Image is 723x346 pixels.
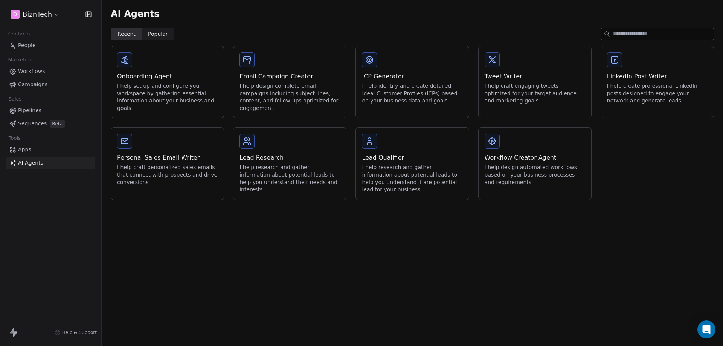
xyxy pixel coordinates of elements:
div: I help research and gather information about potential leads to help you understand their needs a... [239,164,340,193]
span: Tools [5,133,24,144]
div: Onboarding Agent [117,72,218,81]
span: BiznTech [23,9,52,19]
a: Pipelines [6,104,95,117]
div: I help craft engaging tweets optimized for your target audience and marketing goals [485,82,585,105]
div: ICP Generator [362,72,462,81]
span: Popular [148,30,168,38]
button: DBiznTech [9,8,61,21]
a: AI Agents [6,157,95,169]
span: Workflows [18,67,45,75]
div: I help research and gather information about potential leads to help you understand if are potent... [362,164,462,193]
span: AI Agents [18,159,43,167]
div: I help identify and create detailed Ideal Customer Profiles (ICPs) based on your business data an... [362,82,462,105]
span: Pipelines [18,107,41,114]
div: Open Intercom Messenger [697,320,715,338]
div: I help design complete email campaigns including subject lines, content, and follow-ups optimized... [239,82,340,112]
div: I help craft personalized sales emails that connect with prospects and drive conversions [117,164,218,186]
span: Marketing [5,54,36,66]
div: I help design automated workflows based on your business processes and requirements [485,164,585,186]
span: AI Agents [111,8,159,20]
a: Help & Support [55,329,97,335]
div: Email Campaign Creator [239,72,340,81]
div: I help set up and configure your workspace by gathering essential information about your business... [117,82,218,112]
a: People [6,39,95,52]
span: Sales [5,93,25,105]
div: Tweet Writer [485,72,585,81]
a: Campaigns [6,78,95,91]
div: Lead Qualifier [362,153,462,162]
span: Sequences [18,120,47,128]
span: D [13,11,17,18]
span: Apps [18,146,31,154]
span: Beta [50,120,65,128]
span: People [18,41,36,49]
div: LinkedIn Post Writer [607,72,708,81]
div: Lead Research [239,153,340,162]
a: SequencesBeta [6,117,95,130]
div: Workflow Creator Agent [485,153,585,162]
span: Campaigns [18,81,47,88]
div: Personal Sales Email Writer [117,153,218,162]
span: Help & Support [62,329,97,335]
a: Apps [6,143,95,156]
div: I help create professional LinkedIn posts designed to engage your network and generate leads [607,82,708,105]
span: Contacts [5,28,33,40]
a: Workflows [6,65,95,78]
